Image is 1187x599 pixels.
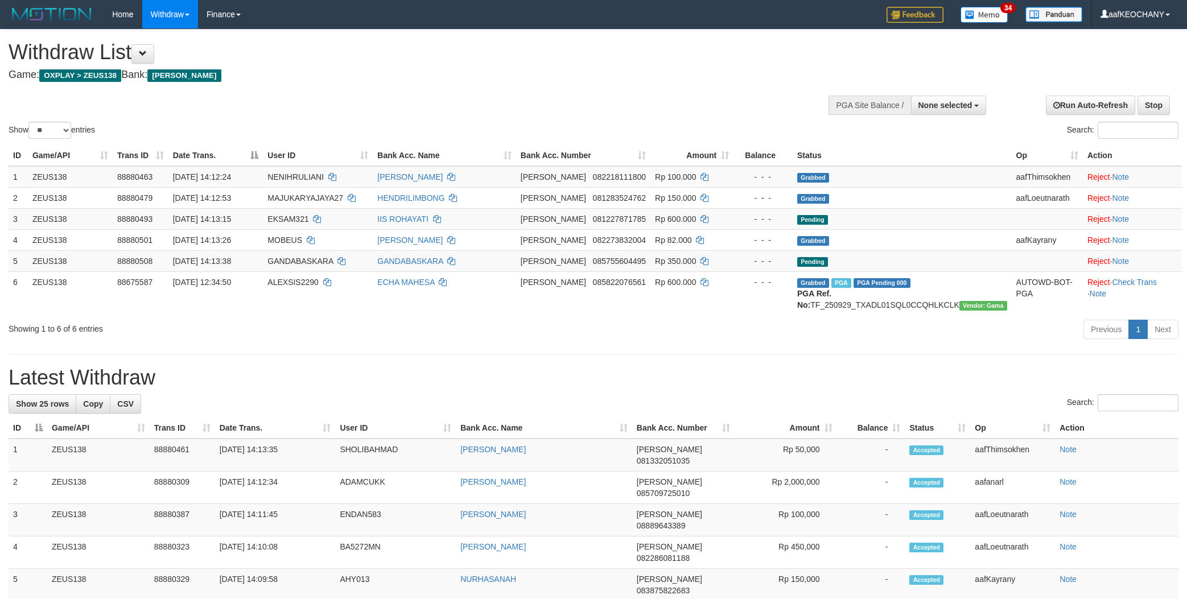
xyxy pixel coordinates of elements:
td: · [1083,250,1182,271]
a: Note [1060,510,1077,519]
td: Rp 2,000,000 [735,472,837,504]
td: · · [1083,271,1182,315]
span: Copy 081227871785 to clipboard [593,214,646,224]
span: [PERSON_NAME] [521,257,586,266]
label: Show entries [9,122,95,139]
span: [PERSON_NAME] [637,542,702,551]
td: · [1083,187,1182,208]
th: Amount: activate to sort column ascending [735,418,837,439]
th: Action [1083,145,1182,166]
a: GANDABASKARA [377,257,443,266]
td: ZEUS138 [28,250,113,271]
td: [DATE] 14:10:08 [215,536,336,569]
span: Vendor URL: https://trx31.1velocity.biz [959,301,1007,311]
td: - [837,536,905,569]
td: 88880387 [150,504,215,536]
span: Copy 081332051035 to clipboard [637,456,690,465]
td: ZEUS138 [28,187,113,208]
a: Note [1112,257,1130,266]
a: Note [1060,477,1077,486]
td: 2 [9,472,47,504]
td: · [1083,208,1182,229]
th: Trans ID: activate to sort column ascending [150,418,215,439]
td: 3 [9,504,47,536]
td: AUTOWD-BOT-PGA [1012,271,1083,315]
span: Copy 082273832004 to clipboard [593,236,646,245]
th: Bank Acc. Name: activate to sort column ascending [373,145,516,166]
span: MAJUKARYAJAYA27 [267,193,343,203]
span: [PERSON_NAME] [637,575,702,584]
span: MOBEUS [267,236,302,245]
label: Search: [1067,394,1178,411]
td: · [1083,166,1182,188]
a: Note [1112,236,1130,245]
a: [PERSON_NAME] [460,542,526,551]
span: Rp 600.000 [655,278,696,287]
span: None selected [918,101,972,110]
th: Date Trans.: activate to sort column descending [168,145,263,166]
div: - - - [738,255,788,267]
td: ZEUS138 [28,166,113,188]
span: PGA Pending [854,278,910,288]
a: Previous [1083,320,1129,339]
span: Accepted [909,575,943,585]
a: Note [1112,172,1130,181]
span: Grabbed [797,173,829,183]
td: · [1083,229,1182,250]
span: Rp 150.000 [655,193,696,203]
span: Copy 085709725010 to clipboard [637,489,690,498]
span: [DATE] 14:13:26 [173,236,231,245]
span: [DATE] 14:13:15 [173,214,231,224]
td: 1 [9,439,47,472]
td: - [837,439,905,472]
h4: Game: Bank: [9,69,780,81]
td: 88880309 [150,472,215,504]
span: Rp 350.000 [655,257,696,266]
span: 88880479 [117,193,153,203]
span: [PERSON_NAME] [637,445,702,454]
span: Accepted [909,543,943,552]
span: [DATE] 14:12:53 [173,193,231,203]
span: [PERSON_NAME] [637,477,702,486]
span: Grabbed [797,194,829,204]
td: ZEUS138 [28,271,113,315]
span: 88880463 [117,172,153,181]
span: 88880501 [117,236,153,245]
a: HENDRILIMBONG [377,193,444,203]
td: 3 [9,208,28,229]
div: - - - [738,276,788,288]
div: - - - [738,213,788,225]
td: [DATE] 14:11:45 [215,504,336,536]
span: Pending [797,257,828,267]
img: MOTION_logo.png [9,6,95,23]
th: ID: activate to sort column descending [9,418,47,439]
th: User ID: activate to sort column ascending [263,145,373,166]
td: 88880461 [150,439,215,472]
span: [DATE] 14:12:24 [173,172,231,181]
div: Showing 1 to 6 of 6 entries [9,319,486,334]
a: Reject [1087,236,1110,245]
div: - - - [738,234,788,246]
th: Bank Acc. Number: activate to sort column ascending [516,145,650,166]
td: aafanarl [970,472,1055,504]
td: ZEUS138 [28,229,113,250]
span: Pending [797,215,828,225]
th: Game/API: activate to sort column ascending [28,145,113,166]
span: GANDABASKARA [267,257,333,266]
td: BA5272MN [335,536,456,569]
span: Grabbed [797,278,829,288]
span: Copy 082286081188 to clipboard [637,553,690,563]
a: Note [1060,542,1077,551]
span: Copy 083875822683 to clipboard [637,586,690,595]
a: Note [1060,445,1077,454]
td: aafLoeutnarath [1012,187,1083,208]
span: CSV [117,399,134,408]
td: ENDAN583 [335,504,456,536]
a: IIS ROHAYATI [377,214,428,224]
a: [PERSON_NAME] [377,172,443,181]
span: [PERSON_NAME] [521,193,586,203]
img: Feedback.jpg [887,7,943,23]
span: 88675587 [117,278,153,287]
span: 34 [1000,3,1016,13]
span: Copy 085755604495 to clipboard [593,257,646,266]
